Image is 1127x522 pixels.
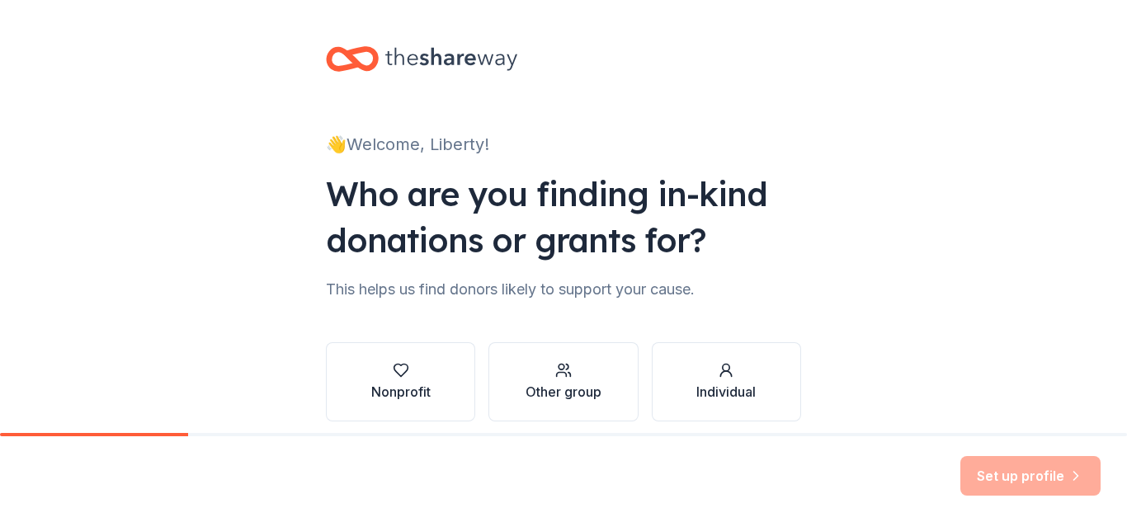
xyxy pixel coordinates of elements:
[371,382,431,402] div: Nonprofit
[326,276,801,303] div: This helps us find donors likely to support your cause.
[326,342,475,421] button: Nonprofit
[326,171,801,263] div: Who are you finding in-kind donations or grants for?
[652,342,801,421] button: Individual
[526,382,601,402] div: Other group
[488,342,638,421] button: Other group
[696,382,756,402] div: Individual
[326,131,801,158] div: 👋 Welcome, Liberty!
